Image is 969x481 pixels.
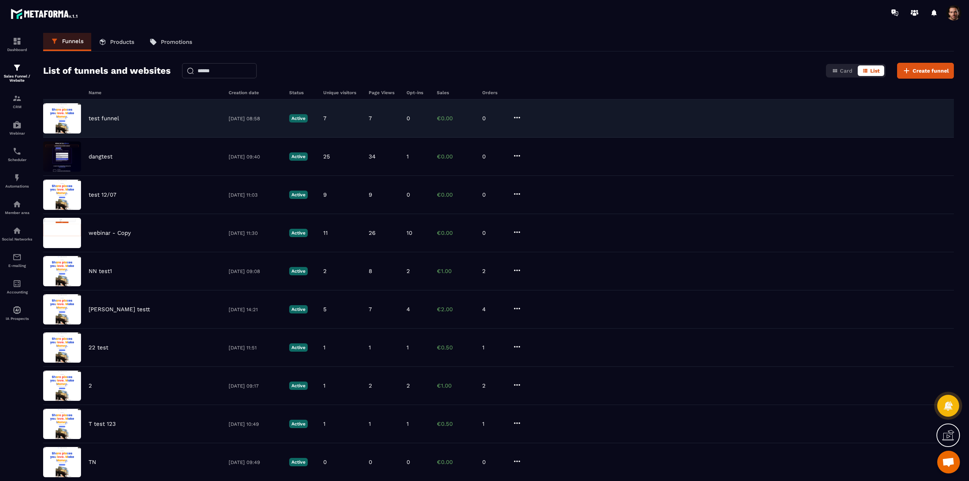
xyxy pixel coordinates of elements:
[289,382,308,390] p: Active
[43,33,91,51] a: Funnels
[369,90,399,95] h6: Page Views
[2,220,32,247] a: social-networksocial-networkSocial Networks
[229,421,282,427] p: [DATE] 10:49
[43,409,81,439] img: image
[407,115,410,122] p: 0
[482,306,505,313] p: 4
[2,290,32,294] p: Accounting
[43,256,81,286] img: image
[229,345,282,351] p: [DATE] 11:51
[289,229,308,237] p: Active
[369,191,372,198] p: 9
[437,90,475,95] h6: Sales
[2,317,32,321] p: IA Prospects
[2,141,32,168] a: schedulerschedulerScheduler
[62,38,84,45] p: Funnels
[12,253,22,262] img: email
[407,191,410,198] p: 0
[2,273,32,300] a: accountantaccountantAccounting
[2,105,32,109] p: CRM
[407,268,410,275] p: 2
[323,115,326,122] p: 7
[2,31,32,57] a: formationformationDashboard
[89,230,131,236] p: webinar - Copy
[43,294,81,324] img: image
[91,33,142,51] a: Products
[43,103,81,133] img: image
[323,344,326,351] p: 1
[110,39,134,45] p: Products
[12,37,22,46] img: formation
[12,226,22,235] img: social-network
[2,237,32,241] p: Social Networks
[369,344,371,351] p: 1
[937,451,960,473] a: Mở cuộc trò chuyện
[437,115,475,122] p: €0.00
[407,382,410,389] p: 2
[12,120,22,129] img: automations
[89,268,112,275] p: NN test1
[89,344,108,351] p: 22 test
[913,67,949,74] span: Create funnel
[482,115,505,122] p: 0
[229,268,282,274] p: [DATE] 09:08
[369,268,372,275] p: 8
[12,63,22,72] img: formation
[12,200,22,209] img: automations
[289,458,308,466] p: Active
[43,141,81,172] img: image
[323,230,328,236] p: 11
[407,420,409,427] p: 1
[437,382,475,389] p: €1.00
[43,371,81,401] img: image
[89,153,112,160] p: dangtest
[289,152,308,161] p: Active
[369,115,372,122] p: 7
[323,153,330,160] p: 25
[407,153,409,160] p: 1
[437,230,475,236] p: €0.00
[43,332,81,363] img: image
[229,90,282,95] h6: Creation date
[161,39,192,45] p: Promotions
[2,184,32,188] p: Automations
[43,218,81,248] img: image
[43,63,171,78] h2: List of tunnels and websites
[289,191,308,199] p: Active
[12,306,22,315] img: automations
[2,115,32,141] a: automationsautomationsWebinar
[369,230,375,236] p: 26
[229,459,282,465] p: [DATE] 09:49
[369,420,371,427] p: 1
[2,158,32,162] p: Scheduler
[89,382,92,389] p: 2
[43,447,81,477] img: image
[2,88,32,115] a: formationformationCRM
[12,279,22,288] img: accountant
[89,459,96,465] p: TN
[437,268,475,275] p: €1.00
[289,420,308,428] p: Active
[407,344,409,351] p: 1
[2,74,32,82] p: Sales Funnel / Website
[2,168,32,194] a: automationsautomationsAutomations
[482,344,505,351] p: 1
[858,65,884,76] button: List
[289,90,316,95] h6: Status
[2,48,32,52] p: Dashboard
[323,382,326,389] p: 1
[12,147,22,156] img: scheduler
[840,68,852,74] span: Card
[142,33,200,51] a: Promotions
[2,131,32,135] p: Webinar
[323,90,361,95] h6: Unique visitors
[407,306,410,313] p: 4
[2,57,32,88] a: formationformationSales Funnel / Website
[482,90,505,95] h6: Orders
[870,68,880,74] span: List
[369,459,372,465] p: 0
[12,94,22,103] img: formation
[827,65,857,76] button: Card
[897,63,954,79] button: Create funnel
[289,114,308,123] p: Active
